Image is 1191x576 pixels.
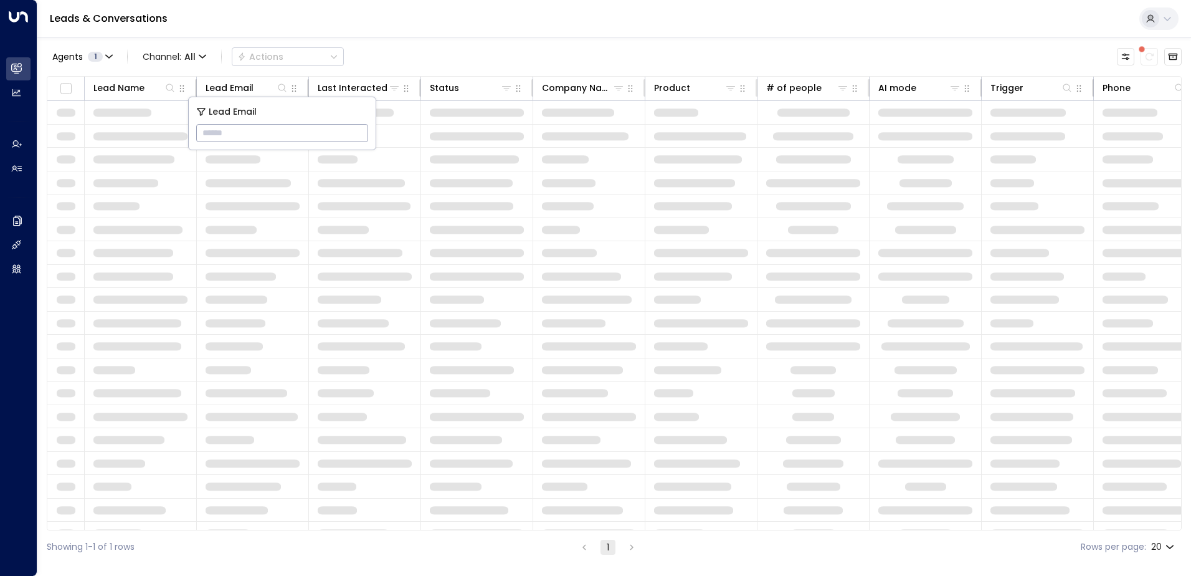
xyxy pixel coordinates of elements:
button: Channel:All [138,48,211,65]
div: Company Name [542,80,612,95]
button: Agents1 [47,48,117,65]
button: Actions [232,47,344,66]
div: Button group with a nested menu [232,47,344,66]
div: Trigger [990,80,1073,95]
span: There are new threads available. Refresh the grid to view the latest updates. [1141,48,1158,65]
div: Last Interacted [318,80,387,95]
div: # of people [766,80,822,95]
div: Last Interacted [318,80,401,95]
span: 1 [88,52,103,62]
span: Lead Email [209,105,257,119]
span: Channel: [138,48,211,65]
a: Leads & Conversations [50,11,168,26]
span: All [184,52,196,62]
div: Phone [1103,80,1131,95]
label: Rows per page: [1081,540,1146,554]
div: Lead Name [93,80,145,95]
button: Archived Leads [1164,48,1182,65]
span: Agents [52,52,83,61]
div: Showing 1-1 of 1 rows [47,540,135,554]
button: page 1 [600,540,615,555]
div: # of people [766,80,849,95]
div: AI mode [878,80,961,95]
div: Lead Email [206,80,288,95]
div: Lead Email [206,80,254,95]
nav: pagination navigation [576,539,640,555]
div: Trigger [990,80,1023,95]
div: Lead Name [93,80,176,95]
div: Actions [237,51,283,62]
div: Product [654,80,690,95]
div: Status [430,80,513,95]
button: Customize [1117,48,1134,65]
div: Company Name [542,80,625,95]
div: Phone [1103,80,1185,95]
div: Product [654,80,737,95]
div: Status [430,80,459,95]
div: AI mode [878,80,916,95]
div: 20 [1151,538,1177,556]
